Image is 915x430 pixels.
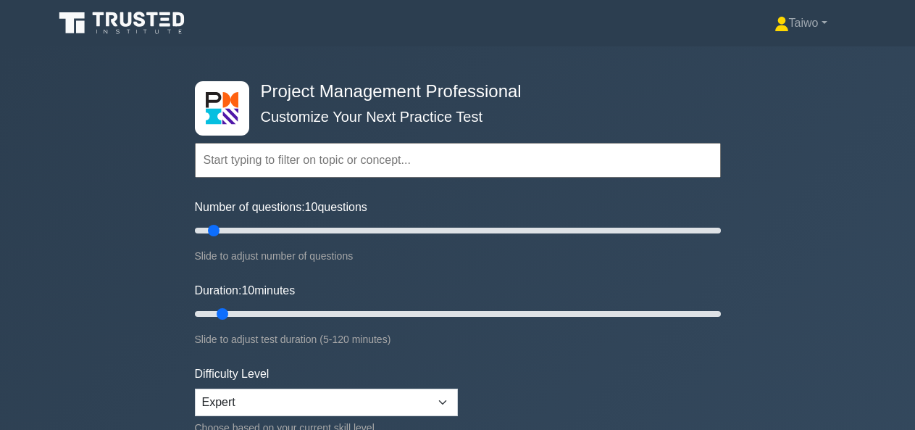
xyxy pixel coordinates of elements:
label: Duration: minutes [195,282,296,299]
div: Slide to adjust number of questions [195,247,721,265]
span: 10 [241,284,254,297]
label: Number of questions: questions [195,199,367,216]
a: Taiwo [740,9,862,38]
div: Slide to adjust test duration (5-120 minutes) [195,331,721,348]
h4: Project Management Professional [255,81,650,102]
input: Start typing to filter on topic or concept... [195,143,721,178]
span: 10 [305,201,318,213]
label: Difficulty Level [195,365,270,383]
